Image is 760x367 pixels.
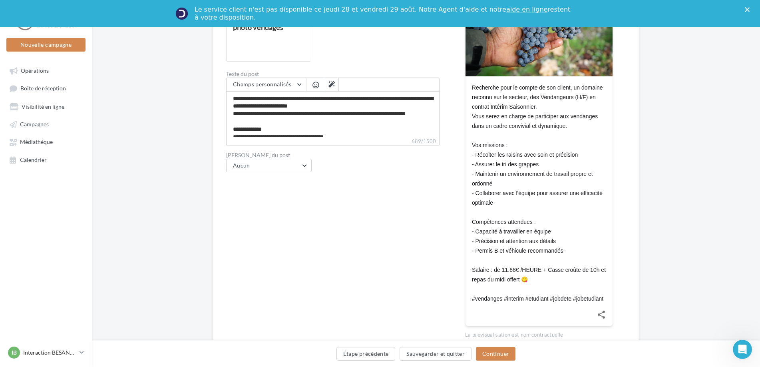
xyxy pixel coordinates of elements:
span: Boîte de réception [20,85,66,92]
button: Sauvegarder et quitter [400,347,472,361]
label: 689/1500 [226,137,440,146]
a: Médiathèque [5,134,87,149]
p: Interaction BESANCON [23,349,76,357]
a: Boîte de réception [5,81,87,96]
span: Calendrier [20,156,47,163]
label: [PERSON_NAME] du post [226,152,440,158]
iframe: Intercom live chat [733,340,752,359]
a: Calendrier [5,152,87,167]
button: Champs personnalisés [227,78,306,92]
span: Visibilité en ligne [22,103,64,110]
span: Aucun [233,162,250,169]
span: IB [12,349,17,357]
div: Fermer [745,7,753,12]
div: Le service client n'est pas disponible ce jeudi 28 et vendredi 29 août. Notre Agent d'aide et not... [195,6,572,22]
label: Texte du post [226,71,440,77]
span: Médiathèque [20,139,53,146]
button: Étape précédente [336,347,396,361]
button: Continuer [476,347,515,361]
div: Recherche pour le compte de son client, un domaine reconnu sur le secteur, des Vendangeurs (H/F) ... [472,83,606,303]
img: Profile image for Service-Client [175,7,188,20]
button: Aucun [226,159,312,172]
a: Campagnes [5,117,87,131]
span: Opérations [21,67,49,74]
a: Opérations [5,63,87,78]
span: Campagnes [20,121,49,128]
div: La prévisualisation est non-contractuelle [465,328,613,339]
span: Champs personnalisés [233,81,291,88]
a: Visibilité en ligne [5,99,87,114]
a: IB Interaction BESANCON [6,345,86,360]
a: aide en ligne [506,6,547,13]
button: Nouvelle campagne [6,38,86,52]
